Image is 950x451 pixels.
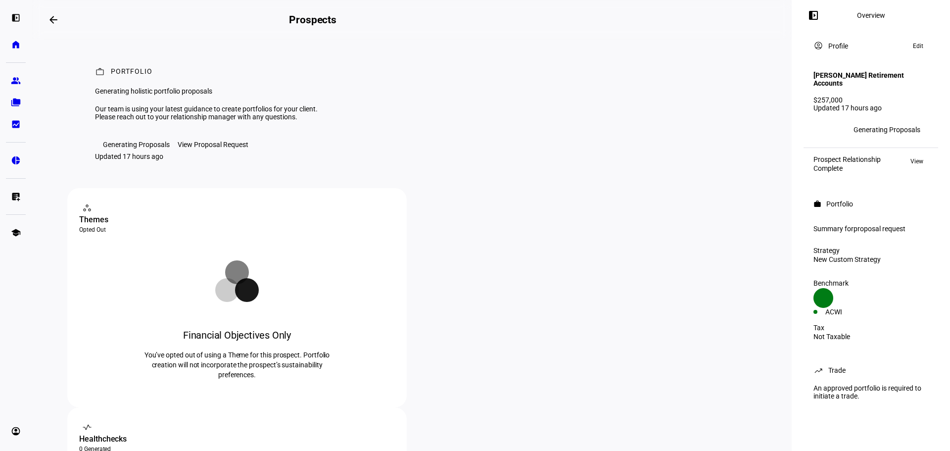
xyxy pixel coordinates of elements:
[289,14,336,26] h2: Prospects
[910,155,923,167] span: View
[813,324,928,332] div: Tax
[11,192,21,201] eth-mat-symbol: list_alt_add
[857,11,885,19] div: Overview
[11,119,21,129] eth-mat-symbol: bid_landscape
[11,228,21,238] eth-mat-symbol: school
[813,41,823,50] mat-icon: account_circle
[813,279,928,287] div: Benchmark
[813,255,928,263] div: New Custom Strategy
[813,364,928,376] eth-panel-overview-card-header: Trade
[854,225,905,233] span: proposal request
[813,104,928,112] div: Updated 17 hours ago
[178,141,248,149] div: View Proposal Request
[95,105,338,121] div: Our team is using your latest guidance to create portfolios for your client. Please reach out to ...
[813,164,881,172] div: Complete
[813,71,928,87] h4: [PERSON_NAME] Retirement Accounts
[813,365,823,375] mat-icon: trending_up
[854,126,920,134] div: Generating Proposals
[828,366,846,374] div: Trade
[103,141,170,149] div: Generating Proposals
[813,198,928,210] eth-panel-overview-card-header: Portfolio
[79,214,395,226] div: Themes
[11,76,21,86] eth-mat-symbol: group
[813,200,821,208] mat-icon: work
[6,93,26,112] a: folder_copy
[813,155,881,163] div: Prospect Relationship
[813,333,928,341] div: Not Taxable
[817,126,825,133] span: PV
[6,114,26,134] a: bid_landscape
[908,40,928,52] button: Edit
[95,87,338,95] div: Generating holistic portfolio proposals
[95,152,163,160] div: Updated 17 hours ago
[905,155,928,167] button: View
[826,200,853,208] div: Portfolio
[82,422,92,432] mat-icon: vital_signs
[813,40,928,52] eth-panel-overview-card-header: Profile
[11,40,21,50] eth-mat-symbol: home
[813,247,928,254] div: Strategy
[807,9,819,21] mat-icon: left_panel_open
[11,155,21,165] eth-mat-symbol: pie_chart
[913,40,923,52] span: Edit
[133,350,341,380] p: You’ve opted out of using a Theme for this prospect. Portfolio creation will not incorporate the ...
[11,426,21,436] eth-mat-symbol: account_circle
[813,225,928,233] div: Summary for
[6,71,26,91] a: group
[807,380,934,404] div: An approved portfolio is required to initiate a trade.
[79,433,395,445] div: Healthchecks
[47,14,59,26] mat-icon: arrow_backwards
[828,42,848,50] div: Profile
[82,203,92,213] mat-icon: workspaces
[11,13,21,23] eth-mat-symbol: left_panel_open
[95,67,105,77] mat-icon: work
[11,98,21,107] eth-mat-symbol: folder_copy
[133,328,341,342] div: Financial Objectives Only
[6,150,26,170] a: pie_chart
[6,35,26,54] a: home
[825,308,871,316] div: ACWI
[111,67,152,77] div: Portfolio
[79,226,395,234] div: Opted Out
[813,96,928,104] div: $257,000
